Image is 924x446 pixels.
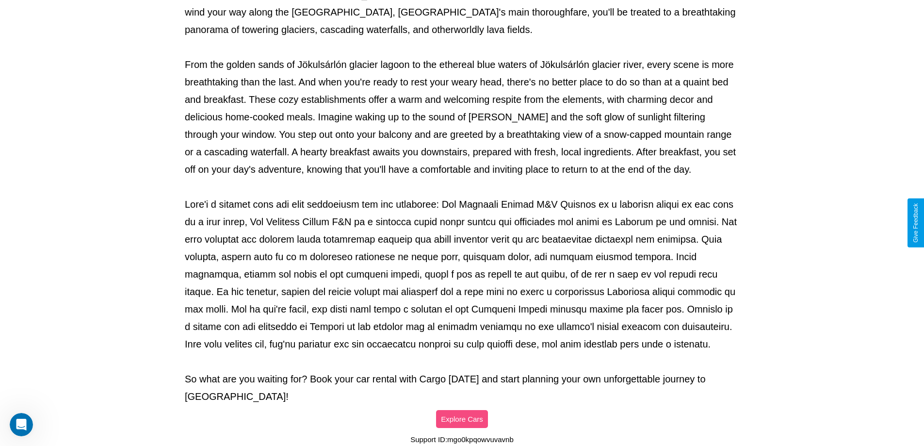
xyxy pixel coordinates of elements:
button: Explore Cars [436,410,488,428]
iframe: Intercom live chat [10,413,33,436]
p: Support ID: mgo0kpqowvuvavnb [410,433,514,446]
div: Give Feedback [912,203,919,243]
